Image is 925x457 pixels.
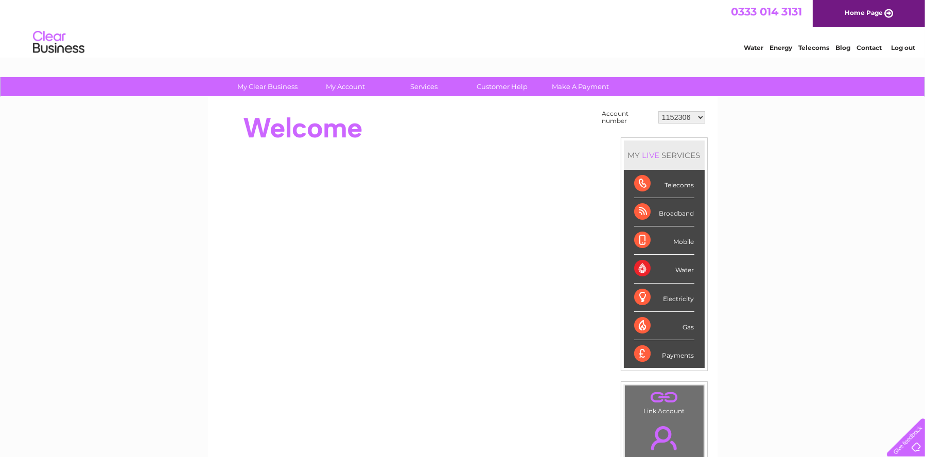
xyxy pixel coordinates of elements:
[303,77,388,96] a: My Account
[770,44,792,51] a: Energy
[600,108,656,127] td: Account number
[634,312,694,340] div: Gas
[225,77,310,96] a: My Clear Business
[634,198,694,226] div: Broadband
[220,6,706,50] div: Clear Business is a trading name of Verastar Limited (registered in [GEOGRAPHIC_DATA] No. 3667643...
[381,77,466,96] a: Services
[835,44,850,51] a: Blog
[640,150,662,160] div: LIVE
[744,44,763,51] a: Water
[627,420,701,456] a: .
[634,340,694,368] div: Payments
[798,44,829,51] a: Telecoms
[624,140,705,170] div: MY SERVICES
[634,255,694,283] div: Water
[731,5,802,18] a: 0333 014 3131
[634,226,694,255] div: Mobile
[634,284,694,312] div: Electricity
[538,77,623,96] a: Make A Payment
[624,385,704,417] td: Link Account
[857,44,882,51] a: Contact
[891,44,915,51] a: Log out
[627,388,701,406] a: .
[32,27,85,58] img: logo.png
[634,170,694,198] div: Telecoms
[460,77,545,96] a: Customer Help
